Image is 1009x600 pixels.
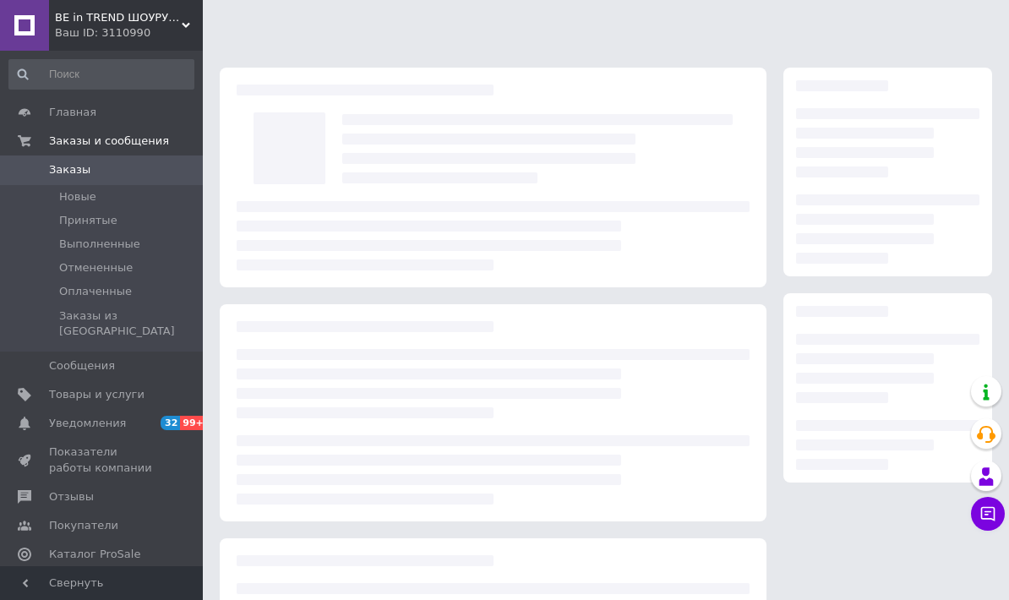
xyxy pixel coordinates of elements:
[161,416,180,430] span: 32
[8,59,194,90] input: Поиск
[59,189,96,205] span: Новые
[55,10,182,25] span: BE in TREND ШОУРУМ БРЕНДОВИХ ТОВАРІВ
[59,260,133,275] span: Отмененные
[49,162,90,177] span: Заказы
[49,105,96,120] span: Главная
[49,358,115,374] span: Сообщения
[49,134,169,149] span: Заказы и сообщения
[55,25,203,41] div: Ваш ID: 3110990
[59,237,140,252] span: Выполненные
[49,416,126,431] span: Уведомления
[49,518,118,533] span: Покупатели
[59,308,193,339] span: Заказы из [GEOGRAPHIC_DATA]
[49,445,156,475] span: Показатели работы компании
[49,489,94,505] span: Отзывы
[49,387,145,402] span: Товары и услуги
[971,497,1005,531] button: Чат с покупателем
[59,213,117,228] span: Принятые
[59,284,132,299] span: Оплаченные
[180,416,208,430] span: 99+
[49,547,140,562] span: Каталог ProSale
